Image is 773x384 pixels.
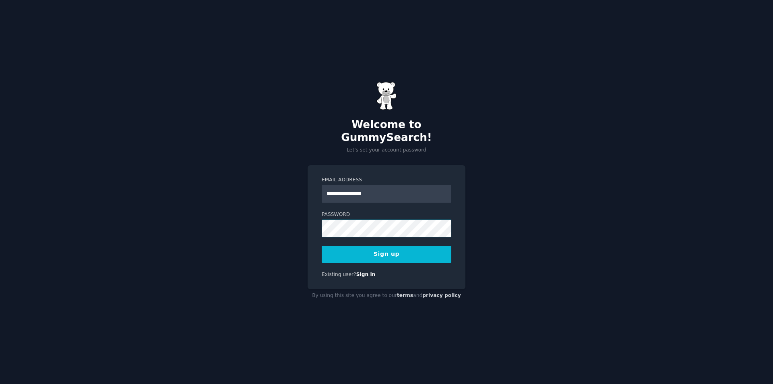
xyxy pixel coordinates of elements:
[376,82,397,110] img: Gummy Bear
[322,176,451,184] label: Email Address
[397,293,413,298] a: terms
[322,246,451,263] button: Sign up
[322,211,451,218] label: Password
[422,293,461,298] a: privacy policy
[308,118,465,144] h2: Welcome to GummySearch!
[308,147,465,154] p: Let's set your account password
[308,289,465,302] div: By using this site you agree to our and
[322,272,356,277] span: Existing user?
[356,272,376,277] a: Sign in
